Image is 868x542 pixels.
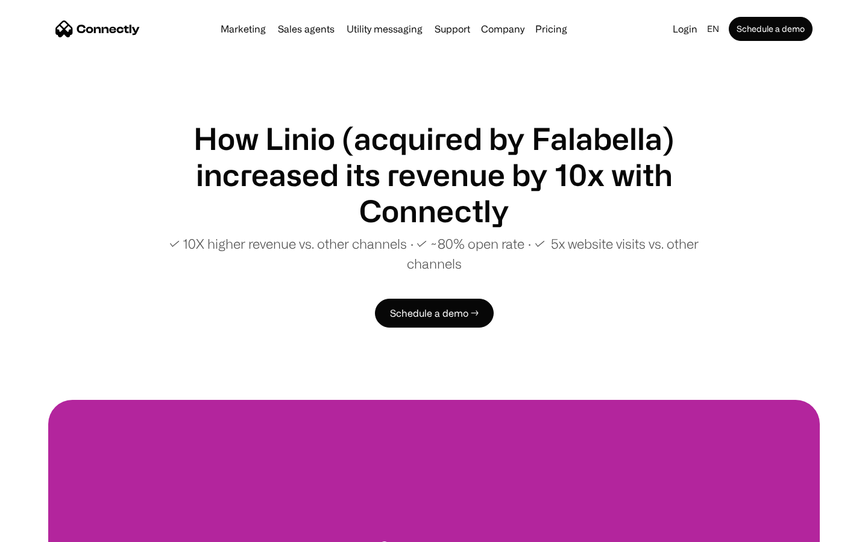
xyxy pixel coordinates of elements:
[145,120,723,229] h1: How Linio (acquired by Falabella) increased its revenue by 10x with Connectly
[430,24,475,34] a: Support
[477,20,528,37] div: Company
[24,521,72,538] ul: Language list
[729,17,813,41] a: Schedule a demo
[342,24,427,34] a: Utility messaging
[702,20,726,37] div: en
[707,20,719,37] div: en
[668,20,702,37] a: Login
[12,520,72,538] aside: Language selected: English
[145,234,723,273] p: ✓ 10X higher revenue vs. other channels ∙ ✓ ~80% open rate ∙ ✓ 5x website visits vs. other channels
[530,24,572,34] a: Pricing
[273,24,339,34] a: Sales agents
[375,299,494,328] a: Schedule a demo →
[55,20,140,38] a: home
[216,24,271,34] a: Marketing
[481,20,524,37] div: Company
